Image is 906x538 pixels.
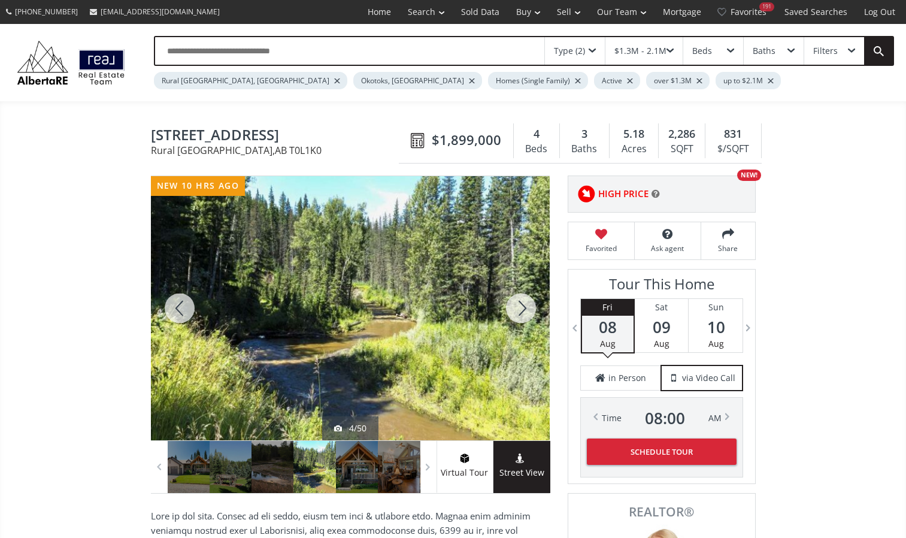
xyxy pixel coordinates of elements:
[602,410,722,427] div: Time AM
[668,126,695,142] span: 2,286
[594,72,640,89] div: Active
[689,299,743,316] div: Sun
[753,47,775,55] div: Baths
[488,72,588,89] div: Homes (Single Family)
[520,126,553,142] div: 4
[600,338,616,349] span: Aug
[432,131,501,149] span: $1,899,000
[614,47,666,55] div: $1.3M - 2.1M
[608,372,646,384] span: in Person
[813,47,838,55] div: Filters
[151,146,405,155] span: Rural [GEOGRAPHIC_DATA] , AB T0L1K0
[566,126,603,142] div: 3
[682,372,735,384] span: via Video Call
[554,47,585,55] div: Type (2)
[151,176,246,196] div: new 10 hrs ago
[459,454,471,463] img: virtual tour icon
[154,72,347,89] div: Rural [GEOGRAPHIC_DATA], [GEOGRAPHIC_DATA]
[15,7,78,17] span: [PHONE_NUMBER]
[101,7,220,17] span: [EMAIL_ADDRESS][DOMAIN_NAME]
[587,439,737,465] button: Schedule Tour
[692,47,712,55] div: Beds
[654,338,669,349] span: Aug
[707,243,749,253] span: Share
[616,126,652,142] div: 5.18
[353,72,482,89] div: Okotoks, [GEOGRAPHIC_DATA]
[334,422,366,434] div: 4/50
[574,182,598,206] img: rating icon
[574,243,628,253] span: Favorited
[708,338,724,349] span: Aug
[151,176,550,440] div: 272215 Highway 549 West #200 Rural Foothills County, AB T0L1K0 - Photo 4 of 50
[437,441,493,493] a: virtual tour iconVirtual Tour
[580,276,743,298] h3: Tour This Home
[635,299,688,316] div: Sat
[598,188,649,200] span: HIGH PRICE
[645,410,685,427] span: 08 : 00
[520,140,553,158] div: Beds
[646,72,710,89] div: over $1.3M
[437,466,493,480] span: Virtual Tour
[641,243,695,253] span: Ask agent
[711,140,755,158] div: $/SQFT
[582,299,634,316] div: Fri
[635,319,688,336] span: 09
[566,140,603,158] div: Baths
[581,506,742,518] span: REALTOR®
[759,2,774,11] div: 191
[689,319,743,336] span: 10
[151,127,405,146] span: 272215 Highway 549 West #200
[716,72,781,89] div: up to $2.1M
[84,1,226,23] a: [EMAIL_ADDRESS][DOMAIN_NAME]
[665,140,699,158] div: SQFT
[493,466,550,480] span: Street View
[711,126,755,142] div: 831
[582,319,634,336] span: 08
[12,38,130,87] img: Logo
[616,140,652,158] div: Acres
[737,170,761,181] div: NEW!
